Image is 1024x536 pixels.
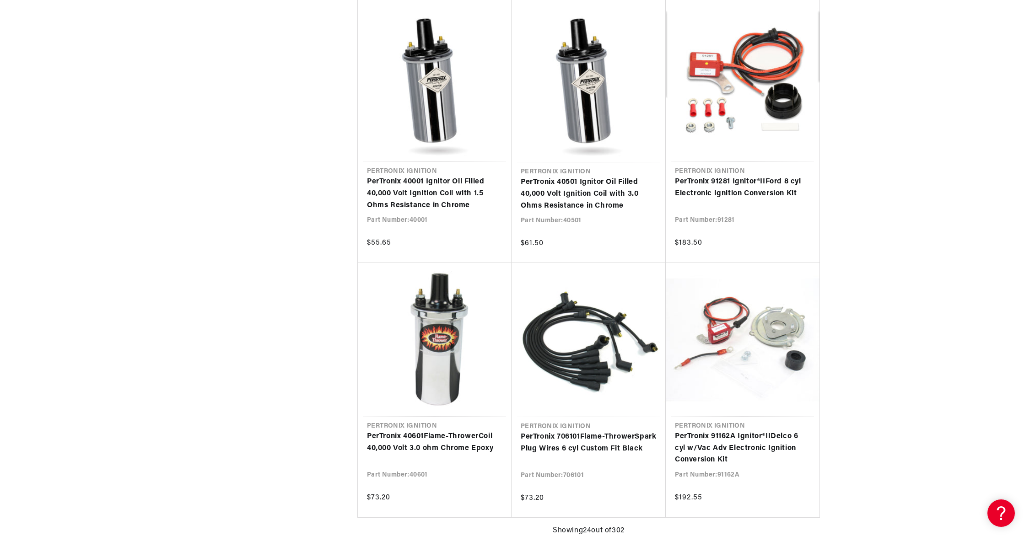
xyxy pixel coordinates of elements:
a: PerTronix 40501 Ignitor Oil Filled 40,000 Volt Ignition Coil with 3.0 Ohms Resistance in Chrome [521,177,657,212]
a: PerTronix 40001 Ignitor Oil Filled 40,000 Volt Ignition Coil with 1.5 Ohms Resistance in Chrome [367,176,502,211]
a: PerTronix 91162A Ignitor®IIDelco 6 cyl w/Vac Adv Electronic Ignition Conversion Kit [675,431,810,466]
a: PerTronix 91281 Ignitor®IIFord 8 cyl Electronic Ignition Conversion Kit [675,176,810,199]
a: PerTronix 706101Flame-ThrowerSpark Plug Wires 6 cyl Custom Fit Black [521,431,657,455]
a: PerTronix 40601Flame-ThrowerCoil 40,000 Volt 3.0 ohm Chrome Epoxy [367,431,502,454]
